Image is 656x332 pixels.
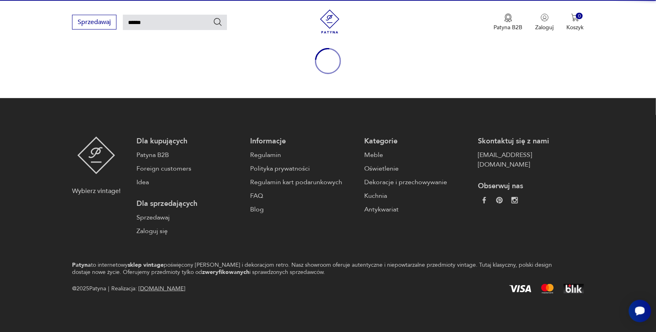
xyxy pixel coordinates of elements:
[536,24,554,31] p: Zaloguj
[251,150,356,160] a: Regulamin
[364,150,470,160] a: Meble
[136,177,242,187] a: Idea
[72,284,106,294] span: @ 2025 Patyna
[364,137,470,146] p: Kategorie
[504,14,512,22] img: Ikona medalu
[251,177,356,187] a: Regulamin kart podarunkowych
[509,285,532,292] img: Visa
[564,284,584,294] img: BLIK
[478,181,584,191] p: Obserwuj nas
[576,13,583,20] div: 0
[128,261,164,269] strong: sklep vintage
[318,10,342,34] img: Patyna - sklep z meblami i dekoracjami vintage
[136,150,242,160] a: Patyna B2B
[202,268,249,276] strong: zweryfikowanych
[541,14,549,22] img: Ikonka użytkownika
[494,24,523,31] p: Patyna B2B
[213,17,223,27] button: Szukaj
[567,24,584,31] p: Koszyk
[251,205,356,214] a: Blog
[251,137,356,146] p: Informacje
[72,15,116,30] button: Sprzedawaj
[478,150,584,169] a: [EMAIL_ADDRESS][DOMAIN_NAME]
[251,164,356,173] a: Polityka prywatności
[136,199,242,209] p: Dla sprzedających
[77,137,115,174] img: Patyna - sklep z meblami i dekoracjami vintage
[629,300,651,322] iframe: Smartsupp widget button
[364,191,470,201] a: Kuchnia
[512,197,518,203] img: c2fd9cf7f39615d9d6839a72ae8e59e5.webp
[494,14,523,31] a: Ikona medaluPatyna B2B
[136,164,242,173] a: Foreign customers
[364,205,470,214] a: Antykwariat
[111,284,185,294] span: Realizacja:
[481,197,487,203] img: da9060093f698e4c3cedc1453eec5031.webp
[72,186,120,196] p: Wybierz vintage!
[567,14,584,31] button: 0Koszyk
[541,284,554,294] img: Mastercard
[364,177,470,187] a: Dekoracje i przechowywanie
[496,197,503,203] img: 37d27d81a828e637adc9f9cb2e3d3a8a.webp
[72,261,91,269] strong: Patyna
[251,191,356,201] a: FAQ
[72,262,556,276] p: to internetowy poświęcony [PERSON_NAME] i dekoracjom retro. Nasz showroom oferuje autentyczne i n...
[494,14,523,31] button: Patyna B2B
[136,226,242,236] a: Zaloguj się
[136,213,242,222] a: Sprzedawaj
[364,164,470,173] a: Oświetlenie
[571,14,579,22] img: Ikona koszyka
[72,20,116,26] a: Sprzedawaj
[536,14,554,31] button: Zaloguj
[136,137,242,146] p: Dla kupujących
[478,137,584,146] p: Skontaktuj się z nami
[138,285,185,292] a: [DOMAIN_NAME]
[108,284,109,294] div: |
